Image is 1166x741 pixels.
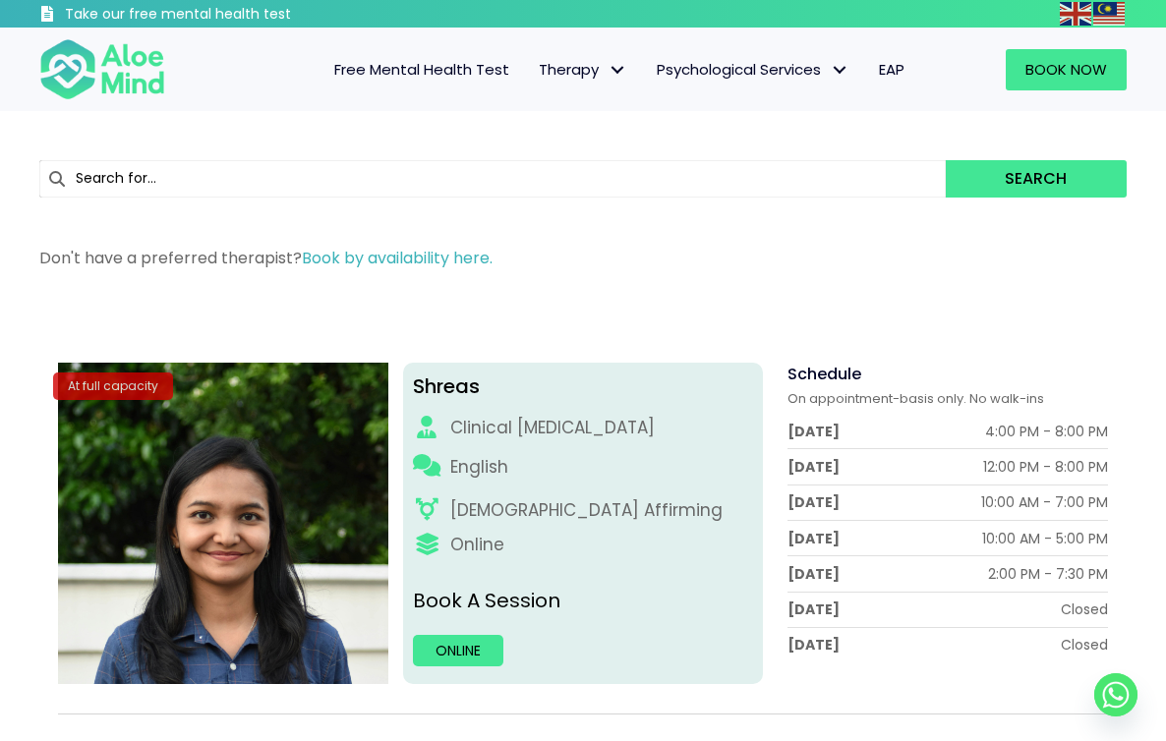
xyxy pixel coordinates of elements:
[450,498,723,523] div: [DEMOGRAPHIC_DATA] Affirming
[413,372,753,401] div: Shreas
[787,599,840,619] div: [DATE]
[787,422,840,441] div: [DATE]
[787,389,1044,408] span: On appointment-basis only. No walk-ins
[787,635,840,655] div: [DATE]
[65,5,379,25] h3: Take our free mental health test
[1060,2,1091,26] img: en
[1061,635,1108,655] div: Closed
[1094,673,1137,716] a: Whatsapp
[946,160,1127,198] button: Search
[981,492,1108,512] div: 10:00 AM - 7:00 PM
[787,492,840,512] div: [DATE]
[53,372,173,399] div: At full capacity
[787,363,861,385] span: Schedule
[185,49,919,90] nav: Menu
[39,5,379,28] a: Take our free mental health test
[413,635,503,666] a: Online
[413,587,753,615] p: Book A Session
[1025,59,1107,80] span: Book Now
[58,363,388,684] img: Shreas clinical psychologist
[39,160,946,198] input: Search for...
[1061,599,1108,619] div: Closed
[39,37,165,101] img: Aloe mind Logo
[657,59,849,80] span: Psychological Services
[302,247,493,269] a: Book by availability here.
[334,59,509,80] span: Free Mental Health Test
[787,564,840,584] div: [DATE]
[1060,2,1093,25] a: English
[983,457,1108,477] div: 12:00 PM - 8:00 PM
[787,457,840,477] div: [DATE]
[604,55,632,84] span: Therapy: submenu
[982,529,1108,548] div: 10:00 AM - 5:00 PM
[320,49,524,90] a: Free Mental Health Test
[642,49,864,90] a: Psychological ServicesPsychological Services: submenu
[1006,49,1127,90] a: Book Now
[450,455,508,480] p: English
[879,59,904,80] span: EAP
[1093,2,1127,25] a: Malay
[39,247,1127,269] p: Don't have a preferred therapist?
[864,49,919,90] a: EAP
[539,59,627,80] span: Therapy
[450,533,504,557] div: Online
[988,564,1108,584] div: 2:00 PM - 7:30 PM
[985,422,1108,441] div: 4:00 PM - 8:00 PM
[450,416,655,440] div: Clinical [MEDICAL_DATA]
[524,49,642,90] a: TherapyTherapy: submenu
[1093,2,1125,26] img: ms
[826,55,854,84] span: Psychological Services: submenu
[787,529,840,548] div: [DATE]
